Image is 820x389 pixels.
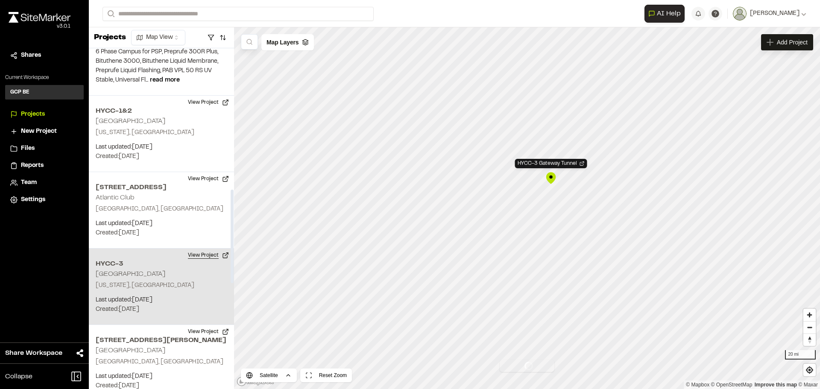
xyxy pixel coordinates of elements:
[96,219,227,228] p: Last updated: [DATE]
[102,7,118,21] button: Search
[10,161,79,170] a: Reports
[803,364,816,376] button: Find my location
[798,382,818,388] a: Maxar
[96,195,134,201] h2: Atlantic Club
[733,7,806,20] button: [PERSON_NAME]
[10,88,29,96] h3: GCP BE
[10,127,79,136] a: New Project
[96,295,227,305] p: Last updated: [DATE]
[234,27,820,389] canvas: Map
[96,152,227,161] p: Created: [DATE]
[96,348,165,354] h2: [GEOGRAPHIC_DATA]
[96,271,165,277] h2: [GEOGRAPHIC_DATA]
[183,325,234,339] button: View Project
[803,309,816,321] button: Zoom in
[96,106,227,116] h2: HYCC-1&2
[96,47,227,85] p: 6 Phase Campus for PSP, Preprufe 300R Plus, Bituthene 3000, Bituthene Liquid Membrane, Preprufe L...
[96,281,227,290] p: [US_STATE], [GEOGRAPHIC_DATA]
[657,9,681,19] span: AI Help
[803,321,816,333] button: Zoom out
[96,205,227,214] p: [GEOGRAPHIC_DATA], [GEOGRAPHIC_DATA]
[5,348,62,358] span: Share Workspace
[644,5,688,23] div: Open AI Assistant
[750,9,799,18] span: [PERSON_NAME]
[10,51,79,60] a: Shares
[183,96,234,109] button: View Project
[803,322,816,333] span: Zoom out
[10,195,79,205] a: Settings
[96,118,165,124] h2: [GEOGRAPHIC_DATA]
[300,369,352,382] button: Reset Zoom
[266,38,299,47] span: Map Layers
[777,38,808,47] span: Add Project
[96,372,227,381] p: Last updated: [DATE]
[96,143,227,152] p: Last updated: [DATE]
[183,249,234,262] button: View Project
[96,259,227,269] h2: HYCC-3
[21,51,41,60] span: Shares
[21,110,45,119] span: Projects
[241,369,297,382] button: Satellite
[9,23,70,30] div: Oh geez...please don't...
[10,144,79,153] a: Files
[94,32,126,44] p: Projects
[545,172,557,184] div: Map marker
[21,178,37,187] span: Team
[9,12,70,23] img: rebrand.png
[10,178,79,187] a: Team
[755,382,797,388] a: Map feedback
[183,172,234,186] button: View Project
[5,371,32,382] span: Collapse
[785,350,816,360] div: 20 mi
[96,182,227,193] h2: [STREET_ADDRESS]
[237,377,274,386] a: Mapbox logo
[96,228,227,238] p: Created: [DATE]
[21,144,35,153] span: Files
[150,78,180,83] span: read more
[96,357,227,367] p: [GEOGRAPHIC_DATA], [GEOGRAPHIC_DATA]
[21,195,45,205] span: Settings
[686,382,709,388] a: Mapbox
[21,127,57,136] span: New Project
[96,128,227,137] p: [US_STATE], [GEOGRAPHIC_DATA]
[21,161,44,170] span: Reports
[644,5,685,23] button: Open AI Assistant
[515,159,587,168] div: Open Project
[803,333,816,346] button: Reset bearing to north
[10,110,79,119] a: Projects
[5,74,84,82] p: Current Workspace
[96,335,227,345] h2: [STREET_ADDRESS][PERSON_NAME]
[711,382,753,388] a: OpenStreetMap
[733,7,747,20] img: User
[96,305,227,314] p: Created: [DATE]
